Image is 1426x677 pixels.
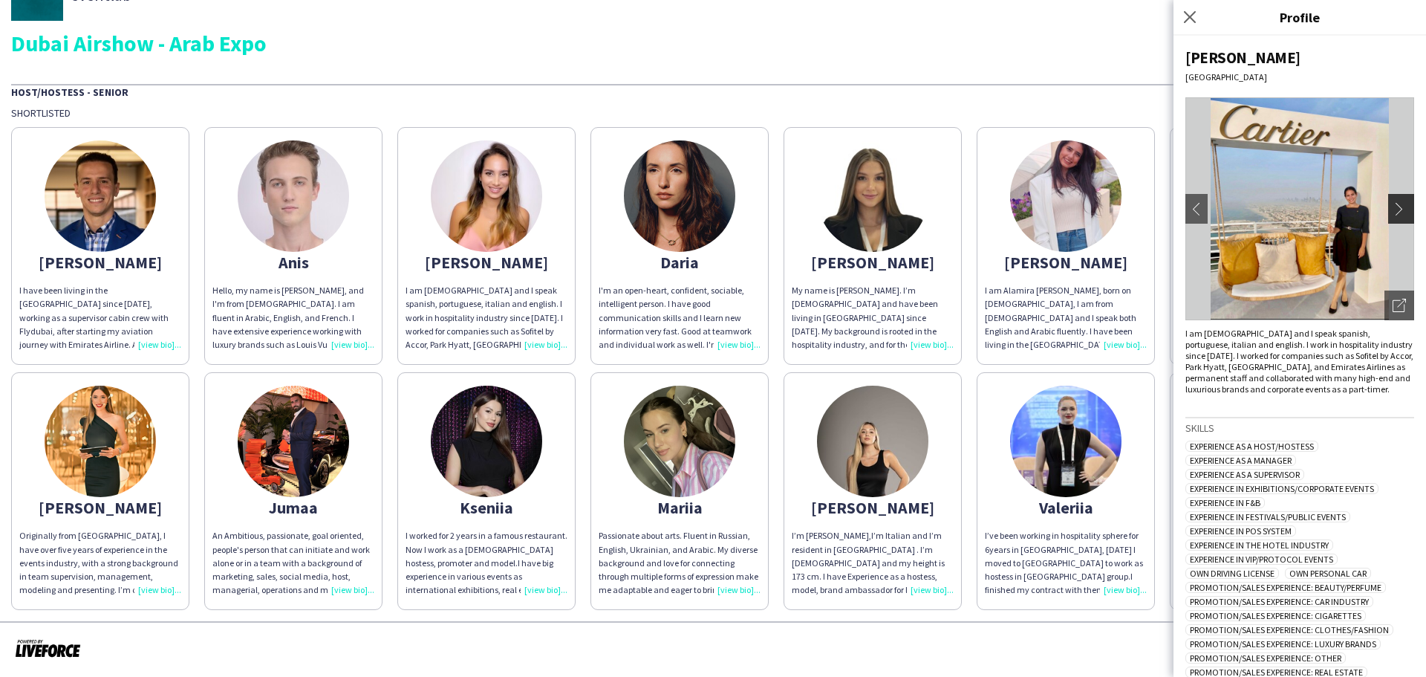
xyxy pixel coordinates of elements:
img: thumb-e1168214-0d1b-466e-aa0b-88eb73a91e3f.jpg [624,386,735,497]
img: thumb-63ff74acda6c5.jpeg [238,140,349,252]
div: [GEOGRAPHIC_DATA] [1185,71,1414,82]
span: Experience as a Supervisor [1185,469,1304,480]
div: Kseniia [406,501,567,514]
span: Promotion/Sales Experience: Luxury Brands [1185,638,1381,650]
span: Experience in The Hotel Industry [1185,540,1333,551]
span: Experience as a Host/Hostess [1185,441,1318,452]
div: Jumaa [212,501,374,514]
img: thumb-a3aa1708-8b7e-4678-bafe-798ea0816525.jpg [624,140,735,252]
div: Mariia [599,501,761,514]
div: I am Alamira [PERSON_NAME], born on [DEMOGRAPHIC_DATA], I am from [DEMOGRAPHIC_DATA] and I speak ... [985,284,1147,352]
div: [PERSON_NAME] [1185,48,1414,68]
div: I am [DEMOGRAPHIC_DATA] and I speak spanish, portuguese, italian and english. I work in hospitali... [406,284,567,352]
div: Shortlisted [11,106,1415,120]
span: Experience in Festivals/Public Events [1185,511,1350,522]
span: Experience in F&B [1185,497,1265,508]
div: An Ambitious, passionate, goal oriented, people's person that can initiate and work alone or in a... [212,529,374,597]
div: I’ve been working in hospitality sphere for 6years in [GEOGRAPHIC_DATA], [DATE] I moved to [GEOGR... [985,529,1147,597]
div: Anis [212,256,374,269]
div: Daria [599,256,761,269]
div: Hello, my name is [PERSON_NAME], and I'm from [DEMOGRAPHIC_DATA]. I am fluent in Arabic, English,... [212,284,374,352]
span: Own Driving License [1185,568,1279,579]
div: Valeriia [985,501,1147,514]
div: Host/Hostess - Senior [11,84,1415,99]
img: thumb-634e563b51247.jpeg [45,140,156,252]
div: Passionate about arts. Fluent in Russian, English, Ukrainian, and Arabic. My diverse background a... [599,529,761,597]
img: thumb-623b00b92e15b.jpeg [1010,140,1121,252]
div: I worked for 2 years in a famous restaurant. Now I work as a [DEMOGRAPHIC_DATA] hostess, promoter... [406,529,567,597]
span: Promotion/Sales Experience: Car Industry [1185,596,1373,607]
div: [PERSON_NAME] [19,256,181,269]
div: I am [DEMOGRAPHIC_DATA] and I speak spanish, portuguese, italian and english. I work in hospitali... [1185,328,1414,395]
img: thumb-6662b25e8f89d.jpeg [45,386,156,497]
span: Promotion/Sales Experience: Beauty/Perfume [1185,582,1386,593]
span: Experience in Exhibitions/Corporate Events [1185,483,1378,494]
div: [PERSON_NAME] [19,501,181,514]
div: [PERSON_NAME] [792,256,954,269]
span: Experience as a Manager [1185,455,1296,466]
img: thumb-68dbd5862b2b6.jpeg [817,140,928,252]
div: I have been living in the [GEOGRAPHIC_DATA] since [DATE], working as a supervisor cabin crew with... [19,284,181,352]
div: My name is [PERSON_NAME]. I’m [DEMOGRAPHIC_DATA] and have been living in [GEOGRAPHIC_DATA] since ... [792,284,954,352]
span: Promotion/Sales Experience: Other [1185,652,1346,664]
img: thumb-04c8ab8f-001e-40d4-a24f-11082c3576b6.jpg [238,386,349,497]
h3: Profile [1173,7,1426,27]
div: I'm an open-heart, confident, sociable, intelligent person. I have good communication skills and ... [599,284,761,352]
div: [PERSON_NAME] [406,256,567,269]
img: thumb-66a2416724e80.jpeg [817,386,928,497]
div: [PERSON_NAME] [985,256,1147,269]
span: Experience in VIP/Protocol Events [1185,554,1338,565]
img: Crew avatar or photo [1185,97,1414,320]
div: Originally from [GEOGRAPHIC_DATA], I have over five years of experience in the events industry, w... [19,529,181,597]
span: Promotion/Sales Experience: Clothes/Fashion [1185,624,1393,635]
img: thumb-671f536a5562f.jpeg [431,386,542,497]
h3: Skills [1185,421,1414,435]
div: Open photos pop-in [1384,291,1414,320]
div: [PERSON_NAME] [792,501,954,514]
div: Dubai Airshow - Arab Expo [11,32,1415,54]
img: thumb-682deda54bdfc.jpeg [1010,386,1121,497]
div: I’m [PERSON_NAME],I’m Italian and I’m resident in [GEOGRAPHIC_DATA] . I’m [DEMOGRAPHIC_DATA] and ... [792,529,954,597]
span: Own Personal Car [1285,568,1371,579]
span: Promotion/Sales Experience: Cigarettes [1185,610,1366,621]
span: Experience in POS System [1185,525,1296,537]
img: Powered by Liveforce [15,638,81,658]
img: thumb-644d58d29460c.jpeg [431,140,542,252]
